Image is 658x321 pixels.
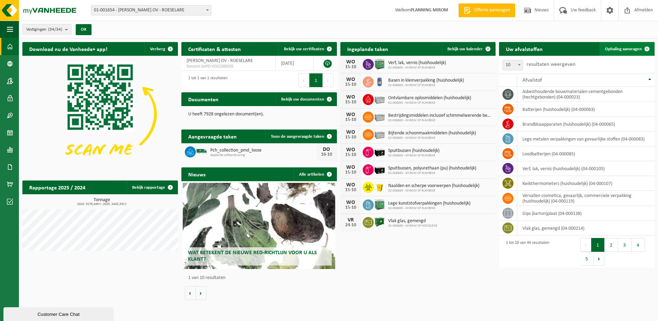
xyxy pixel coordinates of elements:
img: CR-BO-1C-1900-MET-01 [374,216,385,228]
img: PB-LB-0680-HPE-BK-11 [374,163,385,175]
td: brandblusapparaten (huishoudelijk) (04-000065) [517,117,655,132]
p: 1 van 10 resultaten [188,276,333,280]
span: Ontvlambare oplosmiddelen (huishoudelijk) [388,95,471,101]
a: Toon de aangevraagde taken [265,130,336,143]
div: 15-10 [344,65,358,70]
img: PB-LB-0680-HPE-GY-11 [374,128,385,140]
td: gips (karton)plaat (04-000138) [517,206,655,221]
div: 15-10 [344,188,358,193]
button: OK [76,24,92,35]
span: Basen in kleinverpakking (huishoudelijk) [388,78,464,83]
td: vervallen cosmetica, gevaarlijk, commerciele verpakking (huishoudelijk) (04-000119) [517,191,655,206]
button: Previous [298,73,309,87]
div: WO [344,112,358,117]
h2: Certificaten & attesten [181,42,248,55]
img: PB-LB-0680-HPE-BK-11 [374,146,385,157]
div: WO [344,165,358,170]
span: 01-001654 - MIROM ROESELARE OV - ROESELARE [91,6,211,15]
span: Vlak glas, gemengd [388,218,437,224]
span: Bekijk uw documenten [281,97,324,102]
td: vlak glas, gemengd (04-000214) [517,221,655,236]
h2: Nieuws [181,167,212,181]
count: (34/34) [48,27,62,32]
td: [DATE] [276,56,314,71]
span: 02-008865 - MIROM CP RUMBEKE [388,83,464,87]
a: Offerte aanvragen [458,3,515,17]
td: verf, lak, vernis (huishoudelijk) (04-000105) [517,161,655,176]
button: 5 [580,252,594,266]
div: WO [344,59,358,65]
h2: Documenten [181,92,225,106]
div: WO [344,130,358,135]
span: [PERSON_NAME] OV - ROESELARE [187,58,253,63]
span: 10 [502,60,523,70]
span: 2024: 3176,449 t - 2025: 2443,332 t [26,203,178,206]
a: Ophaling aanvragen [599,42,654,56]
span: Bekijk uw kalender [447,47,483,51]
img: PB-HB-1400-HPE-GN-11 [374,58,385,70]
div: WO [344,182,358,188]
p: U heeft 7928 ongelezen document(en). [188,112,330,117]
td: asbesthoudende bouwmaterialen cementgebonden (hechtgebonden) (04-000023) [517,87,655,102]
div: 15-10 [344,117,358,122]
div: 15-10 [344,153,358,157]
span: Pch_collection_pmd_loose [210,148,316,153]
div: 15-10 [344,170,358,175]
span: 02-008865 - MIROM CP RUMBEKE [388,171,476,175]
div: 1 tot 10 van 44 resultaten [502,237,549,266]
a: Wat betekent de nieuwe RED-richtlijn voor u als klant? [183,183,335,269]
td: batterijen (huishoudelijk) (04-000063) [517,102,655,117]
h2: Aangevraagde taken [181,130,244,143]
a: Alle artikelen [294,167,336,181]
span: Vestigingen [26,24,62,35]
span: Bijtende schoonmaakmiddelen (huishoudelijk) [388,131,476,136]
label: resultaten weergeven [527,62,575,67]
span: Spuitbussen, polyurethaan (pu) (huishoudelijk) [388,166,476,171]
img: BL-SO-LV [196,145,208,157]
h2: Download nu de Vanheede+ app! [22,42,114,55]
a: Bekijk uw documenten [276,92,336,106]
span: Bekijk uw certificaten [284,47,324,51]
span: Naalden en scherpe voorwerpen (huishoudelijk) [388,183,479,189]
a: Bekijk uw certificaten [278,42,336,56]
img: PB-OT-0120-HPE-00-02 [374,75,385,87]
span: Bestrijdingsmiddelen inclusief schimmelwerende beschermingsmiddelen (huishoudeli... [388,113,492,118]
div: 15-10 [344,82,358,87]
a: Bekijk rapportage [127,180,177,194]
div: 15-10 [344,100,358,105]
span: 10 [503,60,523,70]
button: 1 [591,238,605,252]
span: Toon de aangevraagde taken [271,134,324,139]
div: DO [320,147,333,152]
span: Wat betekent de nieuwe RED-richtlijn voor u als klant? [188,250,317,262]
div: WO [344,200,358,205]
button: Vorige [185,286,196,300]
span: Spuitbussen (huishoudelijk) [388,148,439,154]
a: Bekijk uw kalender [442,42,495,56]
button: 2 [605,238,618,252]
div: 1 tot 1 van 1 resultaten [185,73,227,88]
span: Verf, lak, vernis (huishoudelijk) [388,60,446,66]
div: 15-10 [344,205,358,210]
button: Vestigingen(34/34) [22,24,72,34]
span: Ophaling aanvragen [605,47,642,51]
span: Offerte aanvragen [473,7,512,14]
div: VR [344,217,358,223]
div: 15-10 [344,135,358,140]
button: 4 [632,238,645,252]
button: Next [594,252,604,266]
button: Verberg [145,42,177,56]
button: Volgende [196,286,206,300]
h2: Ingeplande taken [340,42,395,55]
span: Lege kunststofverpakkingen (huishoudelijk) [388,201,470,206]
span: Afvalstof [522,77,542,83]
span: 02-008865 - MIROM CP RUMBEKE [388,189,479,193]
iframe: chat widget [3,306,115,321]
img: PB-LB-0680-HPE-GY-11 [374,93,385,105]
span: 02-008865 - MIROM CP RUMBEKE [388,66,446,70]
div: WO [344,77,358,82]
span: 02-008865 - MIROM CP RUMBEKE [388,101,471,105]
button: Previous [580,238,591,252]
td: lege metalen verpakkingen van gevaarlijke stoffen (04-000083) [517,132,655,146]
